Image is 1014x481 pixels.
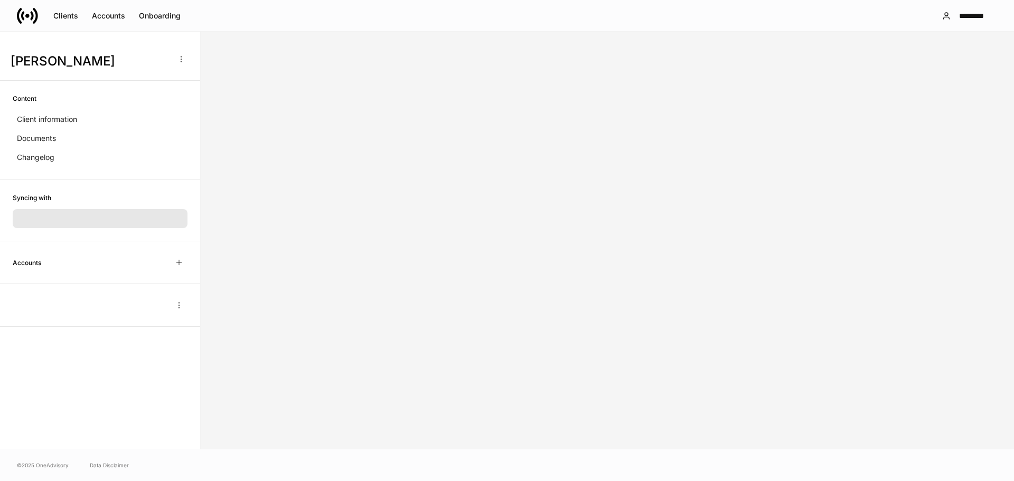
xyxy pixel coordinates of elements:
h6: Content [13,93,36,103]
h3: [PERSON_NAME] [11,53,168,70]
a: Changelog [13,148,187,167]
a: Data Disclaimer [90,461,129,469]
h6: Accounts [13,258,41,268]
p: Client information [17,114,77,125]
div: Clients [53,11,78,21]
p: Documents [17,133,56,144]
button: Onboarding [132,7,187,24]
button: Accounts [85,7,132,24]
div: Accounts [92,11,125,21]
a: Client information [13,110,187,129]
p: Changelog [17,152,54,163]
div: Onboarding [139,11,181,21]
span: © 2025 OneAdvisory [17,461,69,469]
button: Clients [46,7,85,24]
a: Documents [13,129,187,148]
h6: Syncing with [13,193,51,203]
